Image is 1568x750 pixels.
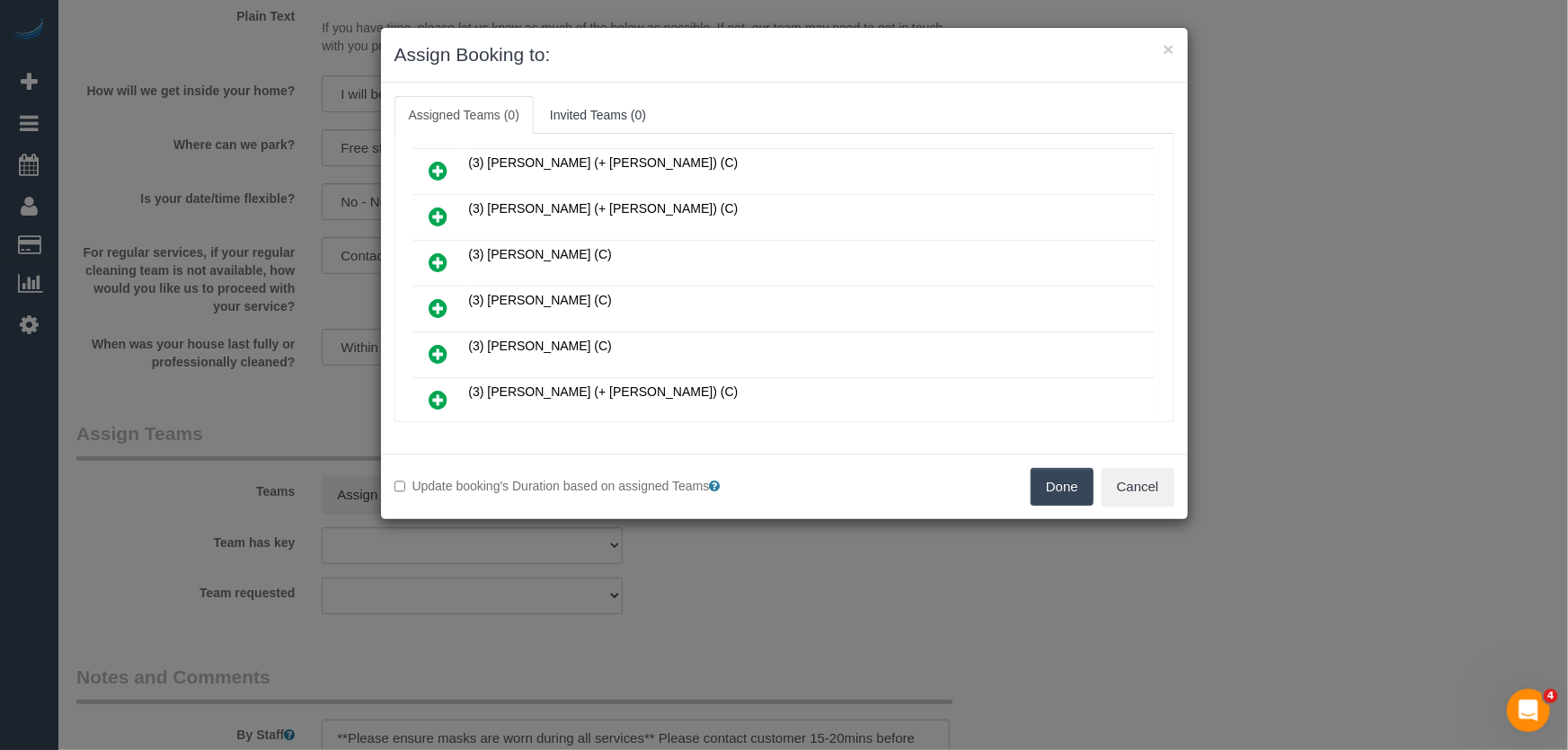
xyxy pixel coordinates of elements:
label: Update booking's Duration based on assigned Teams [394,477,771,495]
a: Assigned Teams (0) [394,96,534,134]
span: (3) [PERSON_NAME] (C) [469,293,612,307]
button: Cancel [1102,468,1174,506]
button: Done [1031,468,1094,506]
iframe: Intercom live chat [1507,689,1550,732]
h3: Assign Booking to: [394,41,1174,68]
span: (3) [PERSON_NAME] (+ [PERSON_NAME]) (C) [469,384,739,399]
button: × [1163,40,1174,58]
span: (3) [PERSON_NAME] (C) [469,339,612,353]
span: 4 [1544,689,1558,703]
span: (3) [PERSON_NAME] (C) [469,247,612,261]
span: (3) [PERSON_NAME] (+ [PERSON_NAME]) (C) [469,155,739,170]
span: (3) [PERSON_NAME] (+ [PERSON_NAME]) (C) [469,201,739,216]
input: Update booking's Duration based on assigned Teams [394,481,406,492]
a: Invited Teams (0) [536,96,660,134]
